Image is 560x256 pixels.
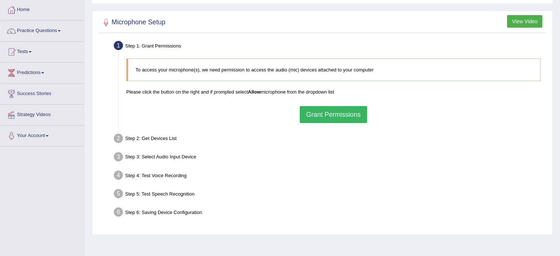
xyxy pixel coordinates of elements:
[507,15,542,28] button: View Video
[0,105,84,123] a: Strategy Videos
[110,150,549,166] div: Step 3: Select Audio Input Device
[110,168,549,185] div: Step 4: Test Voice Recording
[300,106,367,123] button: Grant Permissions
[0,126,84,144] a: Your Account
[248,89,261,95] b: Allow
[0,63,84,81] a: Predictions
[110,131,549,148] div: Step 2: Get Devices List
[0,42,84,60] a: Tests
[110,187,549,203] div: Step 5: Test Speech Recognition
[0,21,84,39] a: Practice Questions
[0,84,84,102] a: Success Stories
[126,88,540,95] p: Please click the button on the right and if prompted select microphone from the dropdown list
[135,66,533,73] p: To access your microphone(s), we need permission to access the audio (mic) devices attached to yo...
[101,17,165,28] h2: Microphone Setup
[110,205,549,221] div: Step 6: Saving Device Configuration
[110,39,549,55] div: Step 1: Grant Permissions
